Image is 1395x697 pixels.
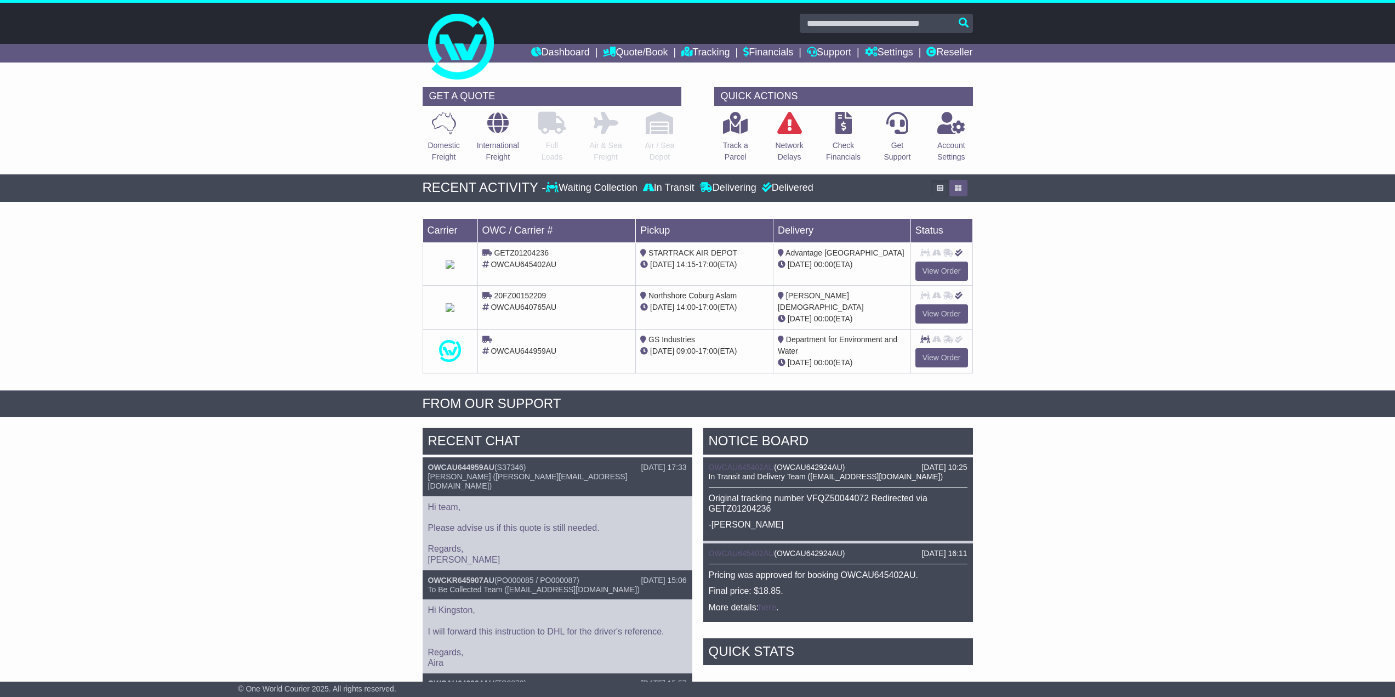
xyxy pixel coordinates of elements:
[775,111,804,169] a: NetworkDelays
[590,140,622,163] p: Air & Sea Freight
[709,463,967,472] div: ( )
[428,463,494,472] a: OWCAU644959AU
[814,358,833,367] span: 00:00
[439,340,461,362] img: One_World_Courier.png
[778,291,864,311] span: [PERSON_NAME][DEMOGRAPHIC_DATA]
[428,679,494,688] a: OWCAU642924AU
[640,302,768,313] div: - (ETA)
[703,668,973,696] td: Deliveries
[428,679,687,688] div: ( )
[910,218,972,242] td: Status
[477,218,636,242] td: OWC / Carrier #
[640,259,768,270] div: - (ETA)
[703,638,973,668] div: Quick Stats
[681,44,730,63] a: Tracking
[814,314,833,323] span: 00:00
[826,140,861,163] p: Check Financials
[788,358,812,367] span: [DATE]
[698,347,718,355] span: 17:00
[650,260,674,269] span: [DATE]
[494,291,546,300] span: 20FZ00152209
[428,605,687,668] p: Hi Kingston, I will forward this instruction to DHL for the driver's reference. Regards, Aira
[709,570,967,580] p: Pricing was approved for booking OWCAU645402AU.
[428,576,494,585] a: OWCKR645907AU
[603,44,668,63] a: Quote/Book
[497,576,577,585] span: PO000085 / PO000087
[814,260,833,269] span: 00:00
[778,357,906,369] div: (ETA)
[641,576,686,585] div: [DATE] 15:06
[709,586,967,596] p: Final price: $18.85.
[775,140,803,163] p: Network Delays
[650,347,674,355] span: [DATE]
[641,679,686,688] div: [DATE] 15:57
[648,291,737,300] span: Northshore Coburg Aslam
[491,260,556,269] span: OWCAU645402AU
[773,218,910,242] td: Delivery
[428,140,459,163] p: Domestic Freight
[423,180,546,196] div: RECENT ACTIVITY -
[446,303,454,312] img: StarTrack.png
[428,585,640,594] span: To Be Collected Team ([EMAIL_ADDRESS][DOMAIN_NAME])
[491,303,556,311] span: OWCAU640765AU
[807,44,851,63] a: Support
[788,260,812,269] span: [DATE]
[714,87,973,106] div: QUICK ACTIONS
[778,335,897,355] span: Department for Environment and Water
[238,684,396,693] span: © One World Courier 2025. All rights reserved.
[709,549,967,558] div: ( )
[709,463,775,472] a: OWCAU645402AU
[788,314,812,323] span: [DATE]
[676,260,696,269] span: 14:15
[650,303,674,311] span: [DATE]
[709,519,967,530] p: -[PERSON_NAME]
[640,182,697,194] div: In Transit
[428,472,628,490] span: [PERSON_NAME] ([PERSON_NAME][EMAIL_ADDRESS][DOMAIN_NAME])
[915,262,968,281] a: View Order
[785,248,904,257] span: Advantage [GEOGRAPHIC_DATA]
[546,182,640,194] div: Waiting Collection
[648,335,695,344] span: GS Industries
[698,303,718,311] span: 17:00
[428,576,687,585] div: ( )
[825,111,861,169] a: CheckFinancials
[640,345,768,357] div: - (ETA)
[921,549,967,558] div: [DATE] 16:11
[427,111,460,169] a: DomesticFreight
[491,347,556,355] span: OWCAU644959AU
[915,304,968,324] a: View Order
[497,679,524,688] span: TS2873
[428,502,687,565] p: Hi team, Please advise us if this quote is still needed. Regards, [PERSON_NAME]
[709,602,967,613] p: More details: .
[423,428,692,457] div: RECENT CHAT
[538,140,566,163] p: Full Loads
[477,140,519,163] p: International Freight
[937,140,965,163] p: Account Settings
[884,140,910,163] p: Get Support
[531,44,590,63] a: Dashboard
[723,140,748,163] p: Track a Parcel
[865,44,913,63] a: Settings
[645,140,675,163] p: Air / Sea Depot
[676,347,696,355] span: 09:00
[703,428,973,457] div: NOTICE BOARD
[446,260,454,269] img: StarTrack.png
[423,87,681,106] div: GET A QUOTE
[926,44,972,63] a: Reseller
[778,313,906,325] div: (ETA)
[698,260,718,269] span: 17:00
[676,303,696,311] span: 14:00
[494,248,549,257] span: GETZ01204236
[722,111,749,169] a: Track aParcel
[759,182,813,194] div: Delivered
[636,218,773,242] td: Pickup
[709,549,775,558] a: OWCAU645402AU
[709,493,967,514] p: Original tracking number VFQZ50044072 Redirected via GETZ01204236
[423,218,477,242] td: Carrier
[937,111,966,169] a: AccountSettings
[709,472,943,481] span: In Transit and Delivery Team ([EMAIL_ADDRESS][DOMAIN_NAME])
[777,463,842,472] span: OWCAU642924AU
[743,44,793,63] a: Financials
[777,549,842,558] span: OWCAU642924AU
[476,111,520,169] a: InternationalFreight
